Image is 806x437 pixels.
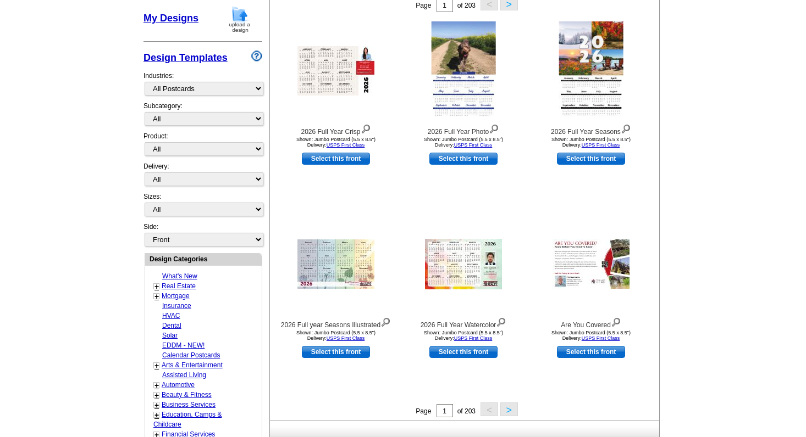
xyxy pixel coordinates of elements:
[162,391,212,399] a: Beauty & Fitness
[403,315,524,330] div: 2026 Full Year Watercolor
[531,330,652,341] div: Shown: Jumbo Postcard (5.5 x 8.5") Delivery:
[489,122,499,134] img: view design details
[327,142,365,148] a: USPS First Class
[416,2,431,9] span: Page
[429,153,498,165] a: use this design
[531,315,652,330] div: Are You Covered
[500,402,518,416] button: >
[531,122,652,137] div: 2026 Full Year Seasons
[162,401,216,408] a: Business Services
[275,122,396,137] div: 2026 Full Year Crisp
[457,407,476,415] span: of 203
[454,335,493,341] a: USPS First Class
[416,407,431,415] span: Page
[143,52,228,63] a: Design Templates
[162,361,223,369] a: Arts & Entertainment
[154,282,159,291] a: +
[154,411,159,419] a: +
[143,131,262,161] div: Product:
[275,137,396,148] div: Shown: Jumbo Postcard (5.5 x 8.5") Delivery:
[143,13,198,24] a: My Designs
[557,346,625,358] a: use this design
[143,65,262,101] div: Industries:
[162,351,220,359] a: Calendar Postcards
[162,272,197,280] a: What's New
[154,401,159,410] a: +
[162,282,196,290] a: Real Estate
[145,254,262,264] div: Design Categories
[403,122,524,137] div: 2026 Full Year Photo
[251,51,262,61] img: design-wizard-help-icon.png
[302,153,370,165] a: use this design
[553,239,630,289] img: Are You Covered
[559,21,623,120] img: 2026 Full Year Seasons
[154,381,159,390] a: +
[425,239,502,289] img: 2026 Full Year Watercolor
[225,5,254,33] img: upload-design
[403,137,524,148] div: Shown: Jumbo Postcard (5.5 x 8.5") Delivery:
[143,161,262,192] div: Delivery:
[154,361,159,370] a: +
[432,21,496,120] img: 2026 Full Year Photo
[143,101,262,131] div: Subcategory:
[162,381,195,389] a: Automotive
[481,402,498,416] button: <
[153,411,222,428] a: Education, Camps & Childcare
[380,315,391,327] img: view design details
[143,222,262,248] div: Side:
[302,346,370,358] a: use this design
[557,153,625,165] a: use this design
[162,332,178,339] a: Solar
[611,315,621,327] img: view design details
[162,322,181,329] a: Dental
[275,315,396,330] div: 2026 Full year Seasons Illustrated
[143,192,262,222] div: Sizes:
[531,137,652,148] div: Shown: Jumbo Postcard (5.5 x 8.5") Delivery:
[297,239,374,289] img: 2026 Full year Seasons Illustrated
[429,346,498,358] a: use this design
[496,315,506,327] img: view design details
[162,302,191,310] a: Insurance
[327,335,365,341] a: USPS First Class
[154,292,159,301] a: +
[582,335,620,341] a: USPS First Class
[162,292,190,300] a: Mortgage
[162,371,206,379] a: Assisted Living
[403,330,524,341] div: Shown: Jumbo Postcard (5.5 x 8.5") Delivery:
[275,330,396,341] div: Shown: Jumbo Postcard (5.5 x 8.5") Delivery:
[162,341,205,349] a: EDDM - NEW!
[162,312,180,320] a: HVAC
[582,142,620,148] a: USPS First Class
[454,142,493,148] a: USPS First Class
[297,46,374,96] img: 2026 Full Year Crisp
[621,122,631,134] img: view design details
[457,2,476,9] span: of 203
[361,122,371,134] img: view design details
[154,391,159,400] a: +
